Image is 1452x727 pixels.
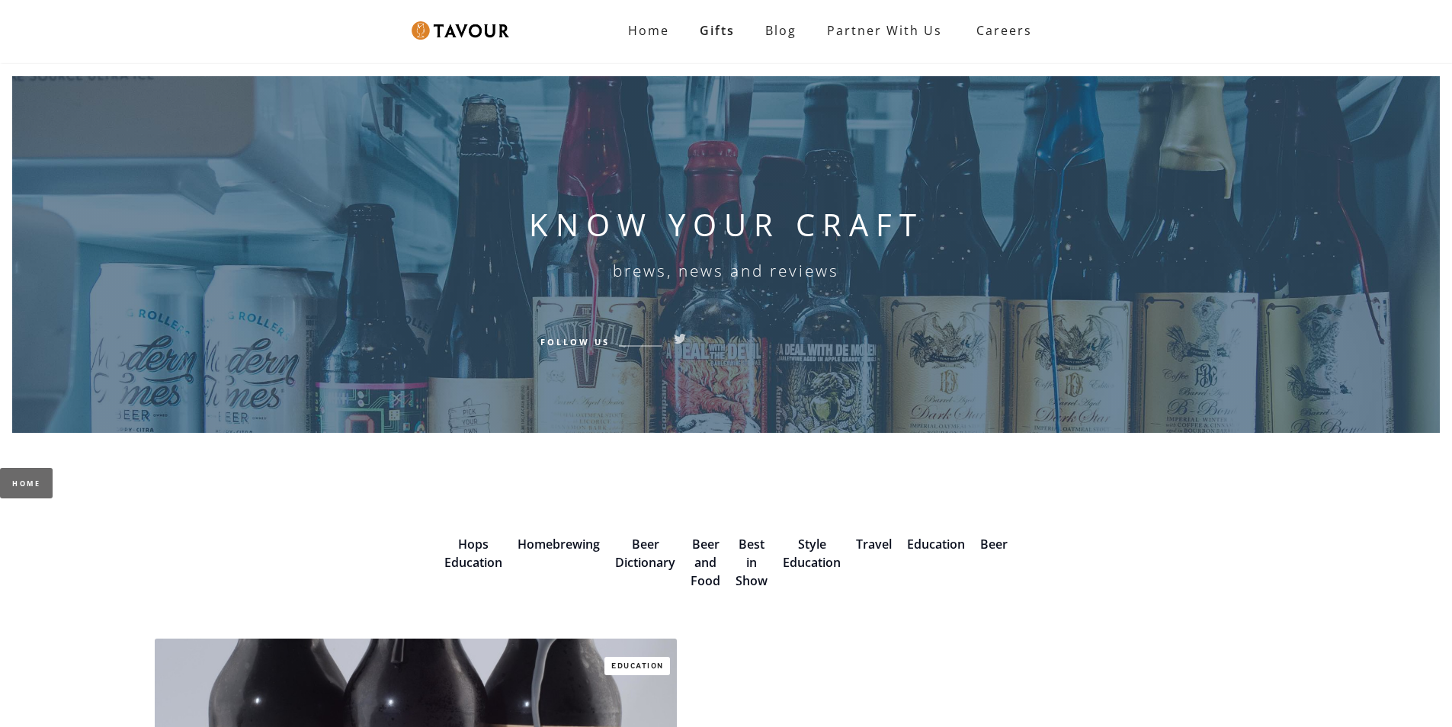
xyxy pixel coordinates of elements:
[750,15,812,46] a: Blog
[518,536,600,552] a: Homebrewing
[976,15,1032,46] strong: Careers
[907,536,965,552] a: Education
[604,657,670,675] a: Education
[856,536,892,552] a: Travel
[628,22,669,39] strong: Home
[540,335,610,348] h6: Follow Us
[736,536,768,589] a: Best in Show
[691,536,720,589] a: Beer and Food
[529,207,924,243] h1: KNOW YOUR CRAFT
[957,9,1043,52] a: Careers
[684,15,750,46] a: Gifts
[980,536,1008,552] a: Beer
[613,15,684,46] a: Home
[444,536,502,571] a: Hops Education
[613,261,839,280] h6: brews, news and reviews
[615,536,675,571] a: Beer Dictionary
[783,536,841,571] a: Style Education
[812,15,957,46] a: Partner with Us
